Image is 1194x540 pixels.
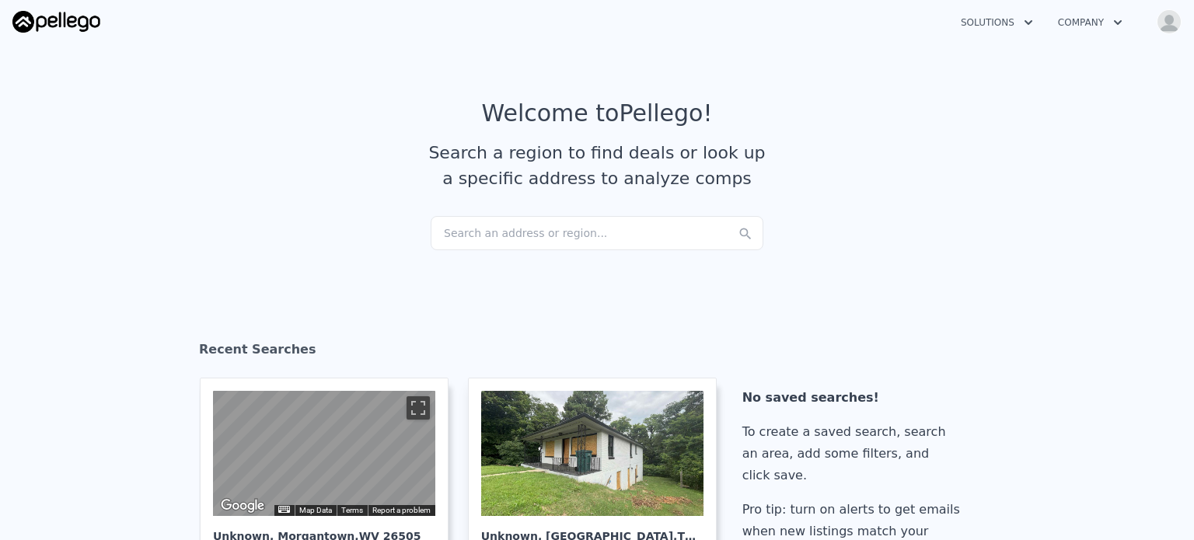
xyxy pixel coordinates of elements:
[199,328,995,378] div: Recent Searches
[423,140,771,191] div: Search a region to find deals or look up a specific address to analyze comps
[12,11,100,33] img: Pellego
[431,216,763,250] div: Search an address or region...
[742,421,966,486] div: To create a saved search, search an area, add some filters, and click save.
[482,99,713,127] div: Welcome to Pellego !
[217,496,268,516] a: Open this area in Google Maps (opens a new window)
[341,506,363,514] a: Terms (opens in new tab)
[1046,9,1135,37] button: Company
[1157,9,1182,34] img: avatar
[948,9,1046,37] button: Solutions
[278,506,289,513] button: Keyboard shortcuts
[372,506,431,514] a: Report a problem
[742,387,966,409] div: No saved searches!
[213,391,435,516] div: Map
[299,505,332,516] button: Map Data
[213,391,435,516] div: Street View
[217,496,268,516] img: Google
[407,396,430,420] button: Toggle fullscreen view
